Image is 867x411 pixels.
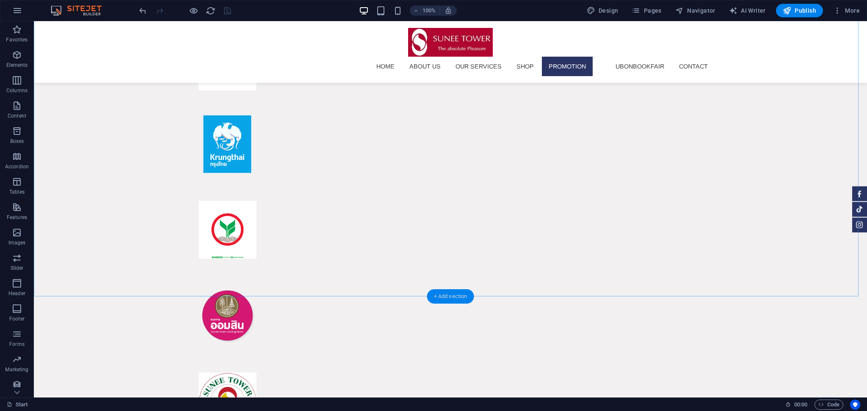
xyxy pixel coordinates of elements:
p: Features [7,214,27,221]
button: Click here to leave preview mode and continue editing [188,5,199,16]
button: Navigator [672,4,719,17]
span: Code [818,400,839,410]
a: Click to cancel selection. Double-click to open Pages [7,400,28,410]
button: Publish [776,4,823,17]
button: Code [815,400,843,410]
p: Accordion [5,163,29,170]
p: Favorites [6,36,28,43]
span: More [833,6,860,15]
p: Slider [11,265,24,271]
div: + Add section [427,289,474,304]
span: Pages [632,6,661,15]
button: Pages [628,4,665,17]
p: Content [8,112,26,119]
p: Boxes [10,138,24,145]
h6: Session time [785,400,808,410]
p: Columns [6,87,28,94]
span: Publish [783,6,816,15]
button: Design [583,4,622,17]
img: Editor Logo [49,5,112,16]
p: Elements [6,62,28,68]
button: AI Writer [726,4,769,17]
p: Images [8,239,26,246]
button: reload [205,5,215,16]
span: Design [587,6,618,15]
span: 00 00 [794,400,807,410]
p: Forms [9,341,25,348]
i: Undo: Change text (Ctrl+Z) [138,6,148,16]
button: Usercentrics [850,400,860,410]
span: : [800,401,801,408]
p: Footer [9,315,25,322]
button: 100% [410,5,440,16]
button: More [830,4,863,17]
p: Header [8,290,25,297]
div: Design (Ctrl+Alt+Y) [583,4,622,17]
h6: 100% [422,5,436,16]
span: Navigator [675,6,715,15]
p: Marketing [5,366,28,373]
i: On resize automatically adjust zoom level to fit chosen device. [445,7,452,14]
button: undo [138,5,148,16]
span: AI Writer [729,6,766,15]
p: Tables [9,189,25,195]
